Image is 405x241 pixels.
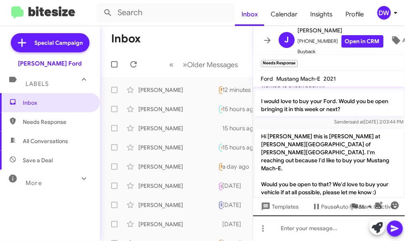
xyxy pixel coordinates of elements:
[255,129,404,199] p: Hi [PERSON_NAME] this is [PERSON_NAME] at [PERSON_NAME][GEOGRAPHIC_DATA] of [PERSON_NAME][GEOGRAP...
[221,202,242,207] span: Important
[165,56,179,73] button: Previous
[97,3,235,22] input: Search
[222,143,264,151] div: 15 hours ago
[218,181,222,191] div: Inbound Call
[18,60,82,68] div: [PERSON_NAME] Ford
[261,60,298,67] small: Needs Response
[235,3,264,26] a: Inbox
[222,163,256,171] div: a day ago
[334,119,403,125] span: Sender [DATE] 2:03:44 PM
[330,199,381,214] button: Auto Fields
[218,162,222,171] div: Hi [PERSON_NAME], we are currently running late. I should be there about 1500. Just looking at an...
[218,85,222,94] div: I want to sell
[336,199,375,214] span: Auto Fields
[35,39,83,47] span: Special Campaign
[371,6,396,20] button: DW
[165,56,243,73] nav: Page navigation example
[23,137,68,145] span: All Conversations
[298,48,383,56] span: Buyback
[277,75,321,82] span: Mustang Mach-E
[304,3,339,26] a: Insights
[183,60,188,70] span: »
[341,35,383,48] a: Open in CRM
[218,104,222,114] div: Does 12pm work for you?
[138,220,218,228] div: [PERSON_NAME]
[218,124,222,132] div: Mini [PERSON_NAME]
[23,99,91,107] span: Inbox
[253,199,305,214] button: Templates
[324,75,336,82] span: 2021
[264,3,304,26] a: Calendar
[138,163,218,171] div: [PERSON_NAME]
[221,106,235,112] span: 🔥 Hot
[222,182,248,190] div: [DATE]
[26,80,49,88] span: Labels
[284,34,289,46] span: J
[221,145,235,150] span: 🔥 Hot
[138,143,218,151] div: [PERSON_NAME]
[188,60,238,69] span: Older Messages
[138,124,218,132] div: [PERSON_NAME]
[138,105,218,113] div: [PERSON_NAME]
[170,60,174,70] span: «
[221,184,242,189] span: Call Them
[350,119,364,125] span: said at
[222,201,248,209] div: [DATE]
[222,105,264,113] div: 15 hours ago
[138,201,218,209] div: [PERSON_NAME]
[218,220,222,228] div: Are you still looking to trade or sell it?
[178,56,243,73] button: Next
[221,87,255,92] span: Needs Response
[259,199,299,214] span: Templates
[339,3,371,26] a: Profile
[221,164,255,169] span: Needs Response
[23,156,53,164] span: Save a Deal
[222,220,248,228] div: [DATE]
[138,86,218,94] div: [PERSON_NAME]
[305,199,343,214] button: Pause
[11,33,90,52] a: Special Campaign
[218,200,222,209] div: We would need to see your vehicle in order to get you the most money a possible. The process only...
[261,75,273,82] span: Ford
[218,143,222,152] div: Can you make it in [DATE] or [DATE]?
[298,35,383,48] span: [PHONE_NUMBER]
[377,6,391,20] div: DW
[298,26,383,35] span: [PERSON_NAME]
[111,32,141,45] h1: Inbox
[222,124,264,132] div: 15 hours ago
[23,118,91,126] span: Needs Response
[222,86,269,94] div: 12 minutes ago
[138,182,218,190] div: [PERSON_NAME]
[26,179,42,187] span: More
